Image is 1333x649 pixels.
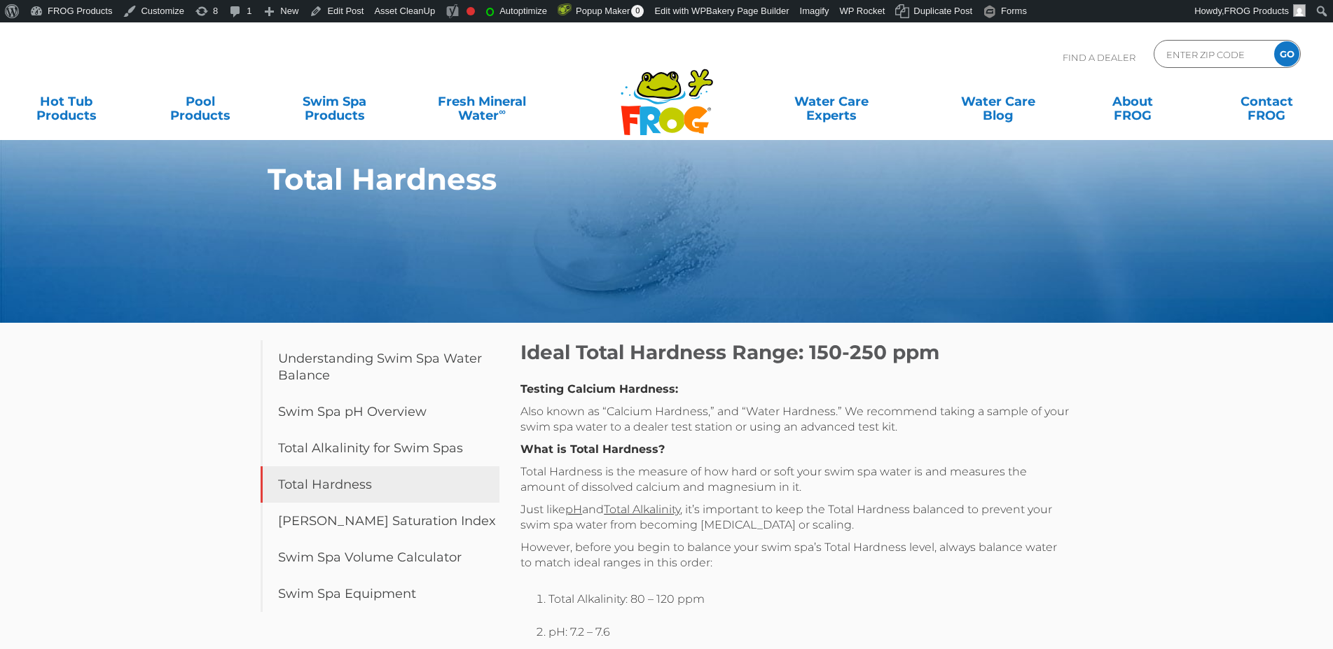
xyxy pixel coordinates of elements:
[467,7,475,15] div: Focus keyphrase not set
[261,340,500,393] a: Understanding Swim Spa Water Balance
[604,503,680,516] a: Total Alkalinity
[417,88,547,116] a: Fresh MineralWater∞
[261,503,500,539] a: [PERSON_NAME] Saturation Index
[282,88,387,116] a: Swim SpaProducts
[520,540,1069,571] p: However, before you begin to balance your swim spa’s Total Hardness level, always balance water t...
[548,592,1069,617] li: Total Alkalinity: 80 – 120 ppm
[631,5,644,18] span: 0
[261,466,500,503] a: Total Hardness
[1063,40,1135,75] p: Find A Dealer
[1165,44,1259,64] input: Zip Code Form
[565,503,582,516] a: pH
[261,539,500,575] a: Swim Spa Volume Calculator
[499,106,506,117] sup: ∞
[261,430,500,466] a: Total Alkalinity for Swim Spas
[520,502,1069,533] p: Just like and , it’s important to keep the Total Hardness balanced to prevent your swim spa water...
[946,88,1051,116] a: Water CareBlog
[1215,88,1319,116] a: ContactFROG
[520,382,678,396] strong: Testing Calcium Hardness:
[747,88,916,116] a: Water CareExperts
[268,162,1003,196] h1: Total Hardness
[520,340,1069,364] h2: Ideal Total Hardness Range: 150-250 ppm
[14,88,118,116] a: Hot TubProducts
[520,442,665,456] strong: What is Total Hardness?
[149,88,253,116] a: PoolProducts
[613,50,721,136] img: Frog Products Logo
[1274,41,1299,67] input: GO
[261,393,500,430] a: Swim Spa pH Overview
[261,575,500,612] a: Swim Spa Equipment
[520,404,1069,435] p: Also known as “Calcium Hardness,” and “Water Hardness.” We recommend taking a sample of your swim...
[1080,88,1184,116] a: AboutFROG
[1224,6,1289,16] span: FROG Products
[520,464,1069,495] p: Total Hardness is the measure of how hard or soft your swim spa water is and measures the amount ...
